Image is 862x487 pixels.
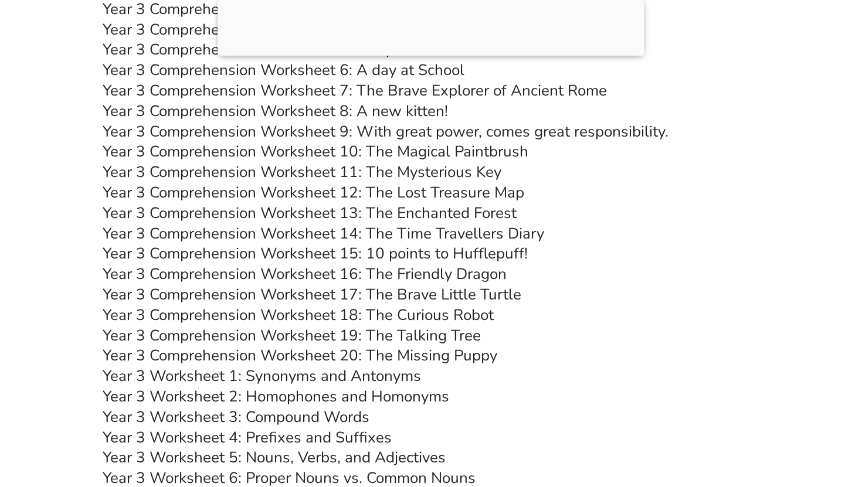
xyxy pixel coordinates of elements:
a: Year 3 Comprehension Worksheet 10: The Magical Paintbrush [103,141,528,162]
iframe: Chat Widget [661,355,862,487]
a: Year 3 Worksheet 5: Nouns, Verbs, and Adjectives [103,447,446,468]
a: Year 3 Comprehension Worksheet 5: A trip to the Zoo [103,39,468,60]
a: Year 3 Comprehension Worksheet 19: The Talking Tree [103,325,481,346]
a: Year 3 Worksheet 2: Homophones and Homonyms [103,386,449,407]
a: Year 3 Comprehension Worksheet 9: With great power, comes great responsibility. [103,121,668,142]
a: Year 3 Comprehension Worksheet 18: The Curious Robot [103,305,494,325]
a: Year 3 Comprehension Worksheet 20: The Missing Puppy [103,345,497,366]
a: Year 3 Comprehension Worksheet 14: The Time Travellers Diary [103,223,544,244]
a: Year 3 Comprehension Worksheet 4: The Dinosaur Expedition [103,19,525,40]
a: Year 3 Comprehension Worksheet 12: The Lost Treasure Map [103,182,524,203]
a: Year 3 Comprehension Worksheet 8: A new kitten! [103,101,448,121]
a: Year 3 Comprehension Worksheet 13: The Enchanted Forest [103,203,517,223]
a: Year 3 Comprehension Worksheet 6: A day at School [103,60,464,80]
a: Year 3 Worksheet 1: Synonyms and Antonyms [103,366,421,386]
a: Year 3 Worksheet 4: Prefixes and Suffixes [103,427,392,448]
a: Year 3 Comprehension Worksheet 16: The Friendly Dragon [103,264,507,284]
a: Year 3 Comprehension Worksheet 17: The Brave Little Turtle [103,284,521,305]
a: Year 3 Comprehension Worksheet 7: The Brave Explorer of Ancient Rome [103,80,607,101]
a: Year 3 Comprehension Worksheet 15: 10 points to Hufflepuff! [103,243,528,264]
a: Year 3 Comprehension Worksheet 11: The Mysterious Key [103,162,501,182]
a: Year 3 Worksheet 3: Compound Words [103,407,369,427]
